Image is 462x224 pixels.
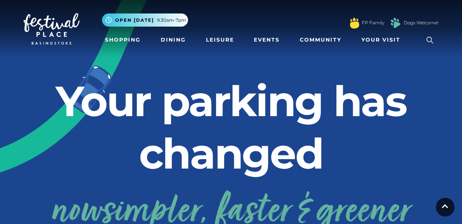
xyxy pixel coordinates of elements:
[358,33,407,47] a: Your Visit
[157,17,186,24] span: 9.30am-7pm
[362,19,384,26] a: FP Family
[297,33,344,47] a: Community
[158,33,189,47] a: Dining
[24,75,438,180] h2: Your parking has changed
[102,33,144,47] a: Shopping
[361,36,400,44] span: Your Visit
[24,13,80,45] img: Festival Place Logo
[251,33,283,47] a: Events
[404,19,438,26] a: Dogs Welcome!
[115,17,154,24] span: Open [DATE]
[102,13,188,27] button: Open [DATE] 9.30am-7pm
[203,33,237,47] a: Leisure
